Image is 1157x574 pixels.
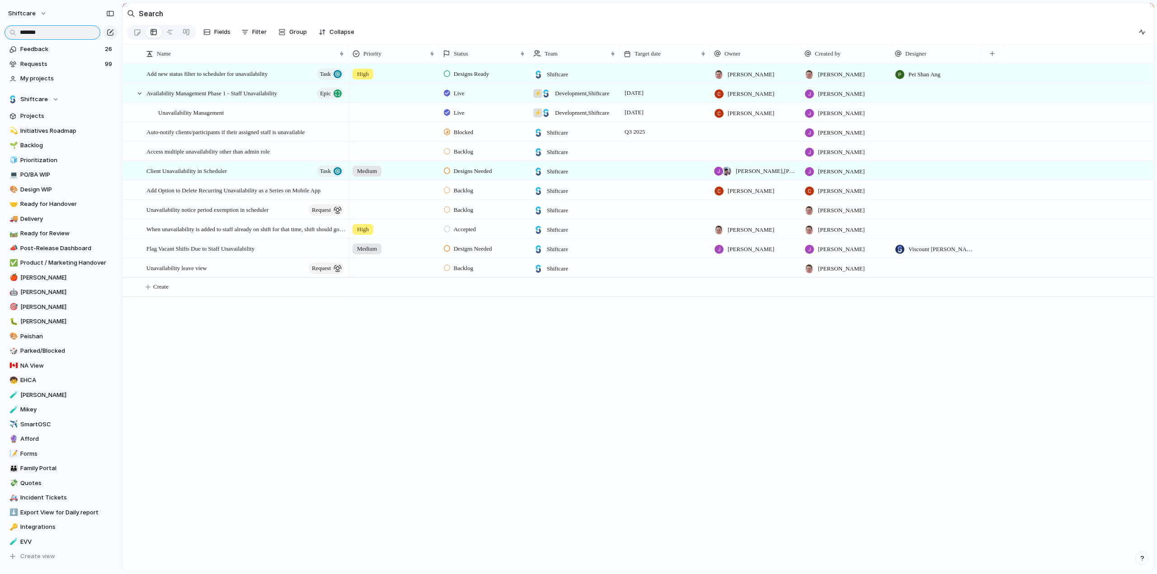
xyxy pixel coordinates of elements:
span: Integrations [20,523,114,532]
span: Parked/Blocked [20,346,114,355]
button: Group [274,25,311,39]
div: 🔑 [9,522,16,532]
span: PO/BA WIP [20,170,114,179]
span: My projects [20,74,114,83]
span: Shiftcare [547,128,568,137]
a: Feedback26 [5,42,118,56]
div: 🎯 [9,302,16,312]
span: Blocked [454,128,473,137]
span: [PERSON_NAME] [818,89,865,98]
span: [DATE] [622,88,646,98]
div: 💫 [9,126,16,136]
div: 💸Quotes [5,476,118,490]
button: 🤖 [8,288,17,297]
a: 🌱Backlog [5,139,118,152]
div: 👪 [9,463,16,474]
button: 🚚 [8,215,17,224]
span: Access multiple unavailability other than admin role [146,146,270,156]
a: 👪Family Portal [5,462,118,475]
button: 💻 [8,170,17,179]
div: ⬇️Export View for Daily report [5,506,118,519]
span: [PERSON_NAME] [818,264,865,273]
span: Family Portal [20,464,114,473]
div: 📣 [9,243,16,253]
button: 🎯 [8,303,17,312]
button: 📣 [8,244,17,253]
span: Requests [20,60,102,69]
span: Designs Needed [454,244,492,253]
span: Team [545,49,558,58]
div: 📝 [9,448,16,459]
button: request [309,262,344,274]
a: 🎨Peishan [5,330,118,343]
a: 🤖[PERSON_NAME] [5,285,118,299]
span: Prioritization [20,156,114,165]
span: Fields [214,28,230,37]
div: 🔮 [9,434,16,444]
span: [PERSON_NAME] [728,225,774,234]
button: ⬇️ [8,508,17,517]
button: 📝 [8,449,17,458]
span: High [357,70,369,79]
div: 🐛 [9,317,16,327]
div: 🐛[PERSON_NAME] [5,315,118,328]
a: 📣Post-Release Dashboard [5,242,118,255]
button: 🐛 [8,317,17,326]
span: [PERSON_NAME] [818,109,865,118]
span: Client Unavailability in Scheduler [146,165,227,176]
a: 🍎[PERSON_NAME] [5,271,118,285]
span: Created by [815,49,841,58]
button: 🔮 [8,434,17,443]
span: Pei Shan Ang [908,70,941,79]
a: 🔮Afford [5,432,118,446]
span: [PERSON_NAME] [728,89,774,98]
button: 🧪 [8,537,17,546]
div: ✅ [9,258,16,268]
div: 🎨Design WIP [5,183,118,196]
button: 🧪 [8,405,17,414]
button: ✅ [8,258,17,267]
span: Unavailability notice period exemption in scheduler [146,204,268,215]
span: 99 [105,60,114,69]
span: Auto-notify clients/participants if their assigned staff is unavailable [146,126,305,137]
div: 🧪 [9,405,16,415]
button: 🎨 [8,185,17,194]
a: Requests99 [5,57,118,71]
span: Unavailability leave view [146,262,207,273]
span: [PERSON_NAME] [818,167,865,176]
span: Epic [320,87,331,100]
div: 🎨 [9,331,16,341]
div: 🚚 [9,214,16,224]
a: 🎲Parked/Blocked [5,344,118,358]
div: 🚑 [9,493,16,503]
span: Status [454,49,468,58]
div: 🧒EHCA [5,373,118,387]
span: Backlog [454,205,473,215]
span: Projects [20,112,114,121]
span: Peishan [20,332,114,341]
span: [PERSON_NAME] [728,70,774,79]
div: 📝Forms [5,447,118,461]
span: [PERSON_NAME] [818,187,865,196]
span: [PERSON_NAME] [818,148,865,157]
span: Backlog [454,147,473,156]
a: 🛤️Ready for Review [5,227,118,240]
span: 26 [105,45,114,54]
button: Task [317,68,344,80]
span: Group [289,28,307,37]
span: Designs Needed [454,167,492,176]
span: Priority [363,49,381,58]
span: shiftcare [8,9,36,18]
div: 🧪 [9,537,16,547]
div: ⚡ [533,89,542,98]
button: 🧊 [8,156,17,165]
a: 💻PO/BA WIP [5,168,118,182]
span: Incident Tickets [20,493,114,502]
button: 🧒 [8,376,17,385]
span: Shiftcare [20,95,48,104]
span: Shiftcare [547,148,568,157]
button: 🚑 [8,493,17,502]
